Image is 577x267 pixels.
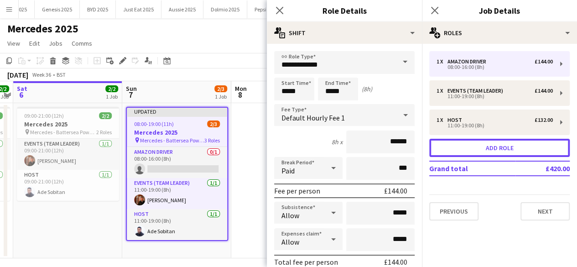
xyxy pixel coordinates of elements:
[422,5,577,16] h3: Job Details
[520,202,570,220] button: Next
[235,84,247,93] span: Mon
[247,0,286,18] button: Pepsi 2025
[429,202,478,220] button: Previous
[437,88,447,94] div: 1 x
[126,107,228,241] app-job-card: Updated08:00-19:00 (11h)2/3Mercedes 2025 Mercedes - Battersea Power Station3 RolesAmazon Driver0/...
[535,58,553,65] div: £144.00
[4,37,24,49] a: View
[105,85,118,92] span: 2/2
[274,186,320,195] div: Fee per person
[332,138,343,146] div: 8h x
[281,211,299,220] span: Allow
[281,237,299,246] span: Allow
[17,139,119,170] app-card-role: Events (Team Leader)1/109:00-21:00 (12h)[PERSON_NAME]
[437,117,447,123] div: 1 x
[140,137,204,144] span: Mercedes - Battersea Power Station
[17,107,119,201] app-job-card: 09:00-21:00 (12h)2/2Mercedes 2025 Mercedes - Battersea Power Station2 RolesEvents (Team Leader)1/...
[234,89,247,100] span: 8
[207,120,220,127] span: 2/3
[437,65,553,69] div: 08:00-16:00 (8h)
[26,37,43,49] a: Edit
[384,257,407,267] div: £144.00
[72,39,92,47] span: Comms
[384,186,407,195] div: £144.00
[281,113,345,122] span: Default Hourly Fee 1
[535,88,553,94] div: £144.00
[214,85,227,92] span: 2/3
[7,39,20,47] span: View
[106,93,118,100] div: 1 Job
[362,85,372,93] div: (8h)
[57,71,66,78] div: BST
[35,0,80,18] button: Genesis 2025
[99,112,112,119] span: 2/2
[116,0,161,18] button: Just Eat 2025
[7,22,78,36] h1: Mercedes 2025
[17,120,119,128] h3: Mercedes 2025
[447,58,490,65] div: Amazon Driver
[535,117,553,123] div: £132.00
[422,22,577,44] div: Roles
[24,112,64,119] span: 09:00-21:00 (12h)
[437,123,553,128] div: 11:00-19:00 (8h)
[17,170,119,201] app-card-role: Host1/109:00-21:00 (12h)Ade Sobitan
[429,139,570,157] button: Add role
[45,37,66,49] a: Jobs
[267,5,422,16] h3: Role Details
[7,70,28,79] div: [DATE]
[80,0,116,18] button: BYD 2025
[30,71,53,78] span: Week 36
[68,37,96,49] a: Comms
[127,128,227,136] h3: Mercedes 2025
[447,117,466,123] div: Host
[126,84,137,93] span: Sun
[437,94,553,99] div: 11:00-19:00 (8h)
[204,137,220,144] span: 3 Roles
[96,129,112,136] span: 2 Roles
[29,39,40,47] span: Edit
[447,88,507,94] div: Events (Team Leader)
[49,39,62,47] span: Jobs
[125,89,137,100] span: 7
[203,0,247,18] button: Dolmio 2025
[17,84,27,93] span: Sat
[515,161,570,176] td: £420.00
[127,209,227,240] app-card-role: Host1/111:00-19:00 (8h)Ade Sobitan
[274,257,338,267] div: Total fee per person
[127,147,227,178] app-card-role: Amazon Driver0/108:00-16:00 (8h)
[30,129,96,136] span: Mercedes - Battersea Power Station
[267,22,422,44] div: Shift
[127,108,227,115] div: Updated
[215,93,227,100] div: 1 Job
[134,120,174,127] span: 08:00-19:00 (11h)
[281,166,295,175] span: Paid
[127,178,227,209] app-card-role: Events (Team Leader)1/111:00-19:00 (8h)[PERSON_NAME]
[429,161,515,176] td: Grand total
[437,58,447,65] div: 1 x
[16,89,27,100] span: 6
[161,0,203,18] button: Aussie 2025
